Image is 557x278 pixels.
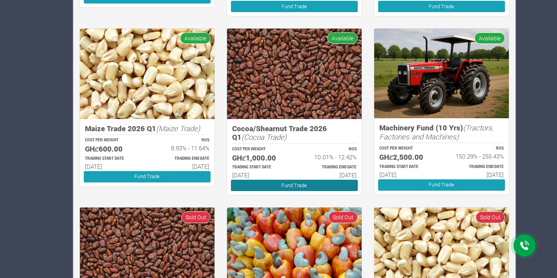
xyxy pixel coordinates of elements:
p: ROS [301,146,357,152]
h5: Cocoa/Shearnut Trade 2026 Q1 [232,124,357,142]
img: growforme image [227,29,362,119]
p: Estimated Trading End Date [301,164,357,170]
h5: GHȼ1,000.00 [232,153,287,162]
p: COST PER WEIGHT [379,146,434,152]
p: ROS [154,137,209,143]
p: Estimated Trading End Date [449,164,504,170]
h6: [DATE] [232,171,287,179]
h5: Maize Trade 2026 Q1 [85,124,209,133]
span: Available [327,32,358,44]
p: Estimated Trading Start Date [232,164,287,170]
h6: 8.93% - 11.64% [154,144,209,152]
span: Sold Out [328,211,358,223]
i: (Tractors, Factories and Machines) [379,123,494,141]
span: Sold Out [476,211,505,223]
p: Estimated Trading Start Date [85,156,140,162]
h5: GHȼ600.00 [85,144,140,153]
h6: 10.01% - 12.42% [301,153,357,161]
span: Available [180,32,211,44]
p: COST PER WEIGHT [232,146,287,152]
span: Available [474,32,505,44]
h6: [DATE] [301,171,357,179]
h6: 150.29% - 255.43% [449,153,504,160]
p: ROS [449,146,504,152]
a: Fund Trade [231,1,358,12]
h6: [DATE] [449,171,504,178]
i: (Cocoa Trade) [242,132,287,142]
p: Estimated Trading Start Date [379,164,434,170]
a: Fund Trade [378,1,505,12]
p: Estimated Trading End Date [154,156,209,162]
h6: [DATE] [154,163,209,170]
a: Fund Trade [231,180,358,191]
img: growforme image [80,29,215,119]
img: growforme image [374,29,509,118]
a: Fund Trade [84,171,211,182]
h6: [DATE] [379,171,434,178]
h6: [DATE] [85,163,140,170]
i: (Maize Trade) [156,123,200,133]
p: COST PER WEIGHT [85,137,140,143]
a: Fund Trade [378,179,505,191]
span: Sold Out [181,211,211,223]
h5: Machinery Fund (10 Yrs) [379,123,504,141]
h5: GHȼ2,500.00 [379,153,434,162]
